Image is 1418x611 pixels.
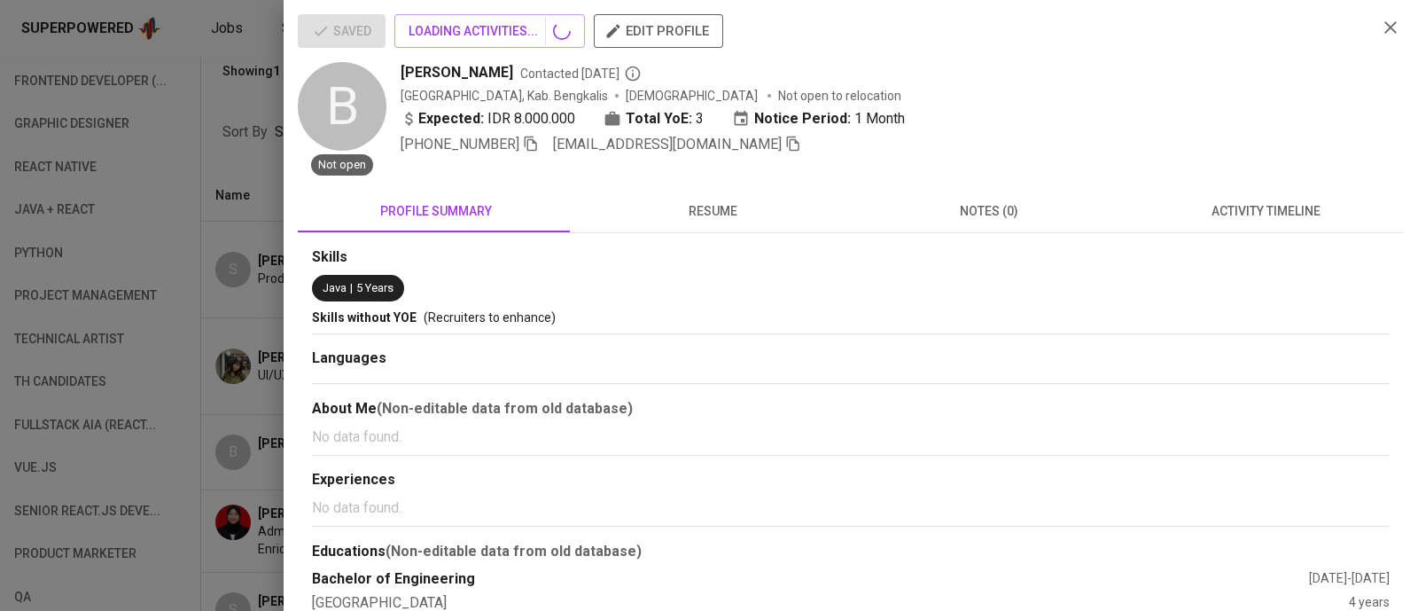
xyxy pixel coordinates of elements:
div: About Me [312,398,1390,419]
p: Not open to relocation [778,87,901,105]
b: Total YoE: [626,108,692,129]
span: | [350,280,353,297]
div: Bachelor of Engineering [312,569,1309,590]
b: (Non-editable data from old database) [377,400,633,417]
span: [DEMOGRAPHIC_DATA] [626,87,760,105]
div: IDR 8.000.000 [401,108,575,129]
div: Experiences [312,470,1390,490]
span: LOADING ACTIVITIES... [409,20,571,43]
b: (Non-editable data from old database) [386,543,642,560]
b: Notice Period: [754,108,851,129]
span: [PHONE_NUMBER] [401,136,519,153]
span: Not open [311,157,373,174]
div: [GEOGRAPHIC_DATA], Kab. Bengkalis [401,87,608,105]
span: [EMAIL_ADDRESS][DOMAIN_NAME] [553,136,782,153]
span: 5 Years [356,281,393,294]
span: Skills without YOE [312,310,417,325]
span: profile summary [308,200,564,223]
span: resume [585,200,840,223]
a: edit profile [594,23,723,37]
p: No data found. [312,427,1390,448]
svg: By Batam recruiter [624,65,642,82]
span: Contacted [DATE] [520,65,642,82]
button: LOADING ACTIVITIES... [394,14,585,48]
b: Expected: [418,108,484,129]
span: (Recruiters to enhance) [424,310,556,325]
div: Skills [312,247,1390,268]
span: [PERSON_NAME] [401,62,513,83]
span: notes (0) [861,200,1117,223]
span: Java [323,281,347,294]
span: [DATE] - [DATE] [1309,571,1390,585]
div: Languages [312,349,1390,369]
div: 1 Month [732,108,905,129]
button: edit profile [594,14,723,48]
p: No data found. [312,497,1390,519]
span: edit profile [608,20,709,43]
div: B [298,62,386,151]
span: activity timeline [1138,200,1393,223]
div: Educations [312,541,1390,562]
span: 3 [696,108,704,129]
